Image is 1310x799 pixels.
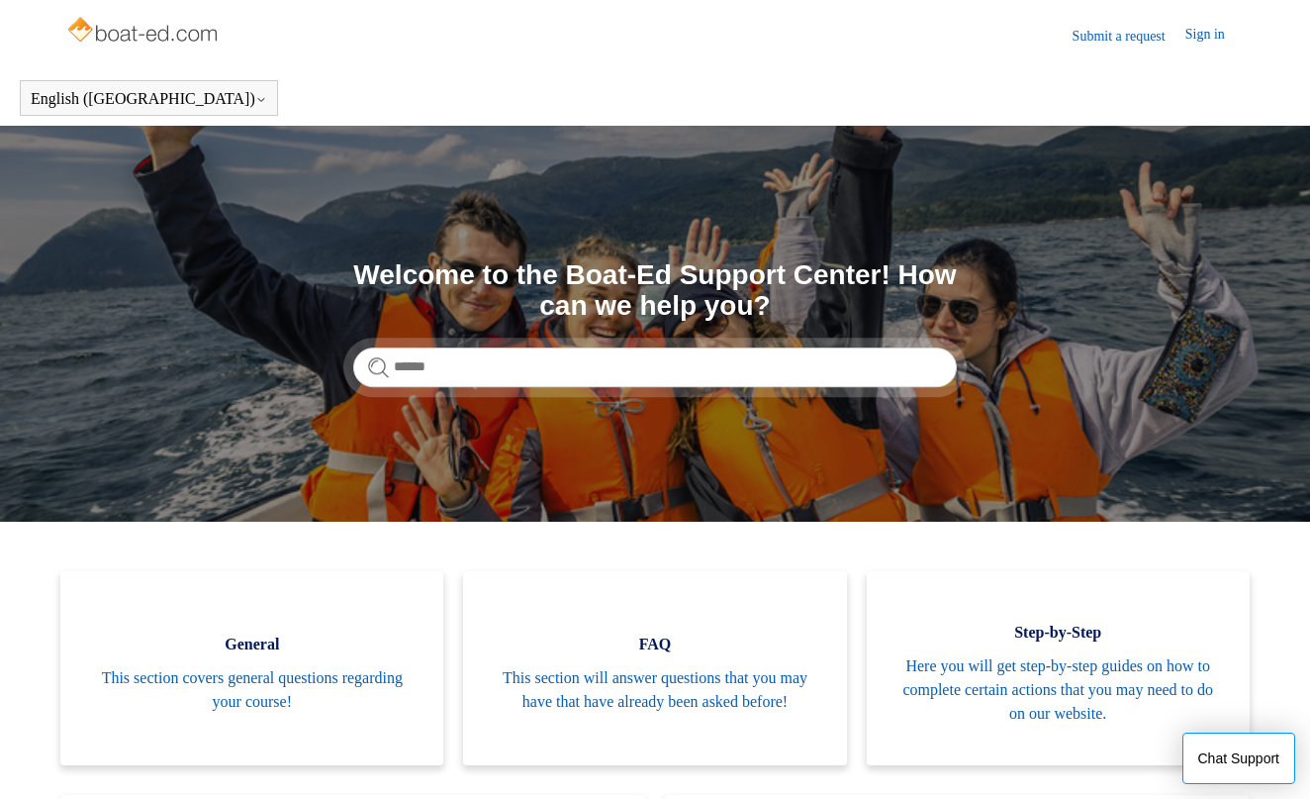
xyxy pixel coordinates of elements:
[896,621,1220,645] span: Step-by-Step
[1073,26,1185,47] a: Submit a request
[90,666,414,714] span: This section covers general questions regarding your course!
[353,260,957,322] h1: Welcome to the Boat-Ed Support Center! How can we help you?
[60,571,443,765] a: General This section covers general questions regarding your course!
[493,666,816,714] span: This section will answer questions that you may have that have already been asked before!
[1182,733,1296,784] button: Chat Support
[353,348,957,387] input: Search
[896,654,1220,726] span: Here you will get step-by-step guides on how to complete certain actions that you may need to do ...
[493,633,816,656] span: FAQ
[90,633,414,656] span: General
[1185,24,1245,48] a: Sign in
[65,12,223,51] img: Boat-Ed Help Center home page
[463,571,846,765] a: FAQ This section will answer questions that you may have that have already been asked before!
[867,571,1250,765] a: Step-by-Step Here you will get step-by-step guides on how to complete certain actions that you ma...
[31,90,267,108] button: English ([GEOGRAPHIC_DATA])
